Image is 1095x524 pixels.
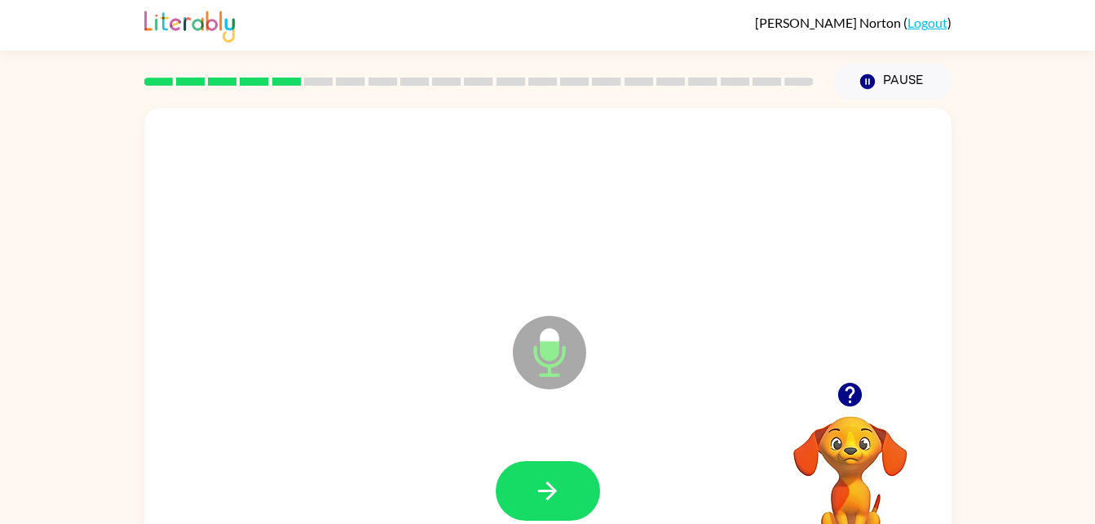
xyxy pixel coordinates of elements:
span: [PERSON_NAME] Norton [755,15,903,30]
div: ( ) [755,15,952,30]
button: Pause [833,63,952,100]
img: Literably [144,7,235,42]
a: Logout [907,15,947,30]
